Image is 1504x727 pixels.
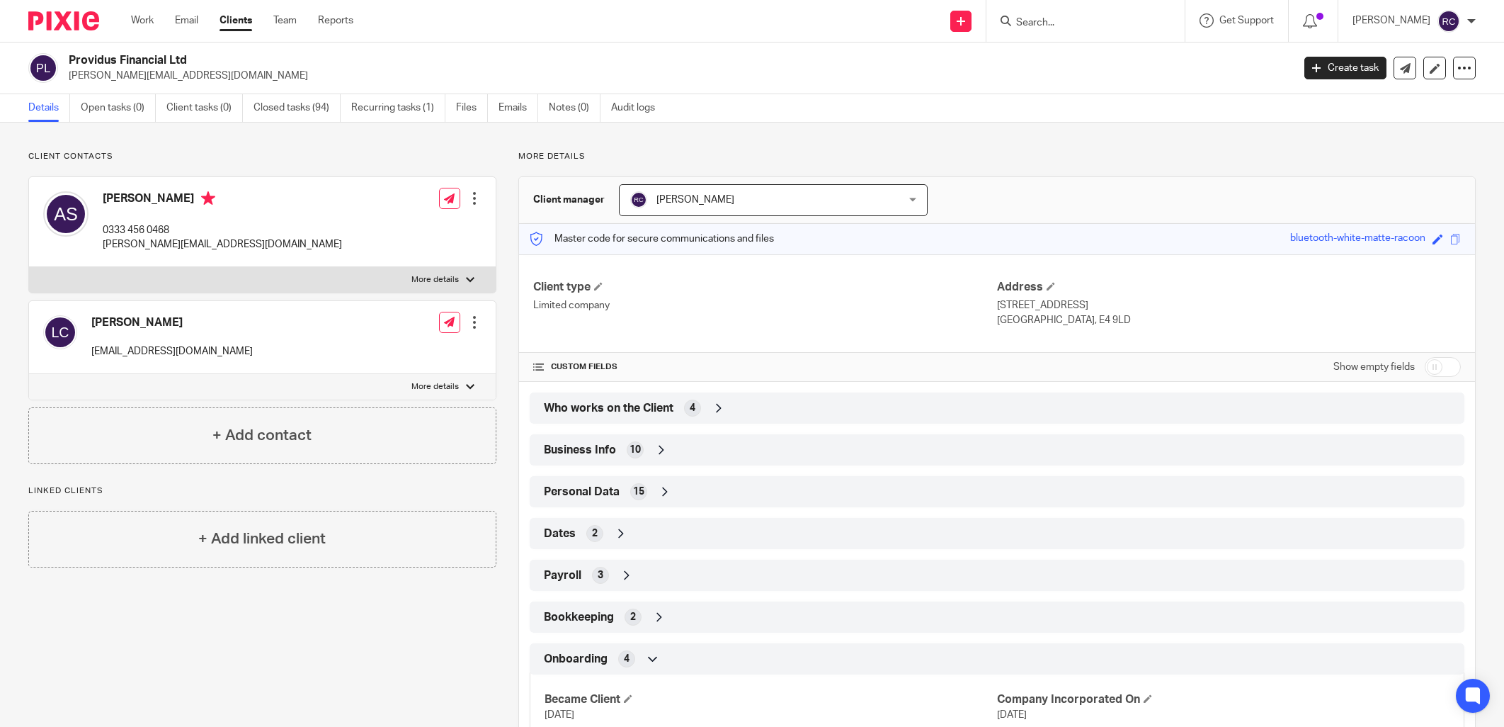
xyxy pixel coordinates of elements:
img: svg%3E [28,53,58,83]
p: [PERSON_NAME][EMAIL_ADDRESS][DOMAIN_NAME] [103,237,342,252]
a: Files [456,94,488,122]
a: Notes (0) [549,94,600,122]
p: [PERSON_NAME][EMAIL_ADDRESS][DOMAIN_NAME] [69,69,1283,83]
a: Client tasks (0) [166,94,243,122]
img: svg%3E [1437,10,1460,33]
span: 10 [629,443,641,457]
label: Show empty fields [1333,360,1415,374]
p: More details [518,151,1476,162]
span: 2 [630,610,636,624]
p: [STREET_ADDRESS] [997,298,1461,312]
h4: [PERSON_NAME] [103,191,342,209]
h4: Address [997,280,1461,295]
p: More details [411,381,459,393]
a: Work [131,13,154,28]
span: Payroll [544,568,581,583]
span: Personal Data [544,485,620,500]
p: [EMAIL_ADDRESS][DOMAIN_NAME] [91,344,253,359]
span: 4 [624,652,629,666]
span: Bookkeeping [544,610,614,625]
a: Recurring tasks (1) [351,94,445,122]
h4: Client type [533,280,997,295]
span: Dates [544,526,576,541]
p: [PERSON_NAME] [1352,13,1430,28]
img: Pixie [28,11,99,30]
p: 0333 456 0468 [103,223,342,237]
p: Linked clients [28,485,496,497]
i: Primary [201,191,215,205]
a: Email [175,13,198,28]
p: Client contacts [28,151,496,162]
h4: + Add contact [212,424,312,446]
div: bluetooth-white-matte-racoon [1290,231,1425,247]
span: Who works on the Client [544,401,673,416]
p: [GEOGRAPHIC_DATA], E4 9LD [997,313,1461,327]
a: Closed tasks (94) [253,94,341,122]
span: [DATE] [545,710,574,720]
a: Create task [1304,57,1386,79]
span: 3 [598,568,603,582]
a: Team [273,13,297,28]
h4: Company Incorporated On [997,692,1449,707]
a: Details [28,94,70,122]
p: Master code for secure communications and files [530,232,774,246]
span: 15 [633,485,644,499]
span: Business Info [544,443,616,458]
span: 4 [690,401,695,415]
h4: + Add linked client [198,528,326,550]
span: [DATE] [997,710,1027,720]
p: Limited company [533,298,997,312]
h4: CUSTOM FIELDS [533,361,997,373]
span: Onboarding [544,652,608,667]
h4: Became Client [545,692,997,707]
span: Get Support [1219,16,1274,26]
img: svg%3E [630,191,647,208]
h4: [PERSON_NAME] [91,315,253,330]
p: More details [411,274,459,286]
a: Reports [318,13,353,28]
a: Clients [220,13,252,28]
a: Open tasks (0) [81,94,156,122]
a: Audit logs [611,94,666,122]
span: [PERSON_NAME] [656,195,734,205]
img: svg%3E [43,315,77,349]
h2: Providus Financial Ltd [69,53,1040,68]
input: Search [1015,17,1142,30]
h3: Client manager [533,193,605,207]
span: 2 [592,526,598,541]
a: Emails [499,94,538,122]
img: svg%3E [43,191,89,237]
